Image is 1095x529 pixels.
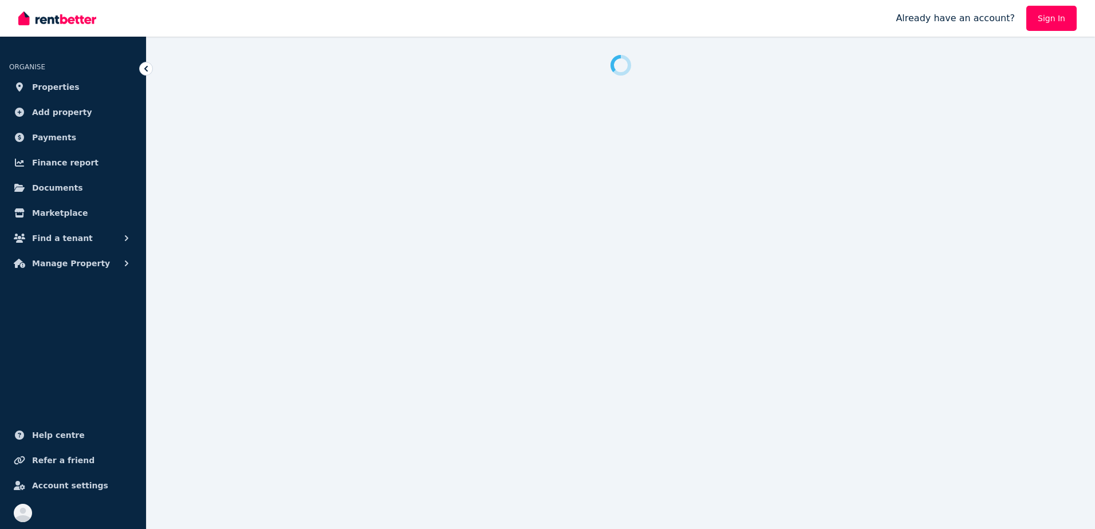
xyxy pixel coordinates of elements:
a: Marketplace [9,202,137,224]
a: Help centre [9,424,137,447]
span: Help centre [32,428,85,442]
button: Manage Property [9,252,137,275]
a: Sign In [1026,6,1077,31]
a: Finance report [9,151,137,174]
span: Documents [32,181,83,195]
span: ORGANISE [9,63,45,71]
a: Account settings [9,474,137,497]
span: Manage Property [32,256,110,270]
a: Documents [9,176,137,199]
span: Properties [32,80,80,94]
a: Properties [9,76,137,98]
span: Payments [32,131,76,144]
span: Refer a friend [32,453,94,467]
span: Already have an account? [896,11,1015,25]
a: Refer a friend [9,449,137,472]
span: Find a tenant [32,231,93,245]
a: Payments [9,126,137,149]
button: Find a tenant [9,227,137,250]
a: Add property [9,101,137,124]
span: Add property [32,105,92,119]
span: Finance report [32,156,99,169]
span: Account settings [32,479,108,492]
span: Marketplace [32,206,88,220]
img: RentBetter [18,10,96,27]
